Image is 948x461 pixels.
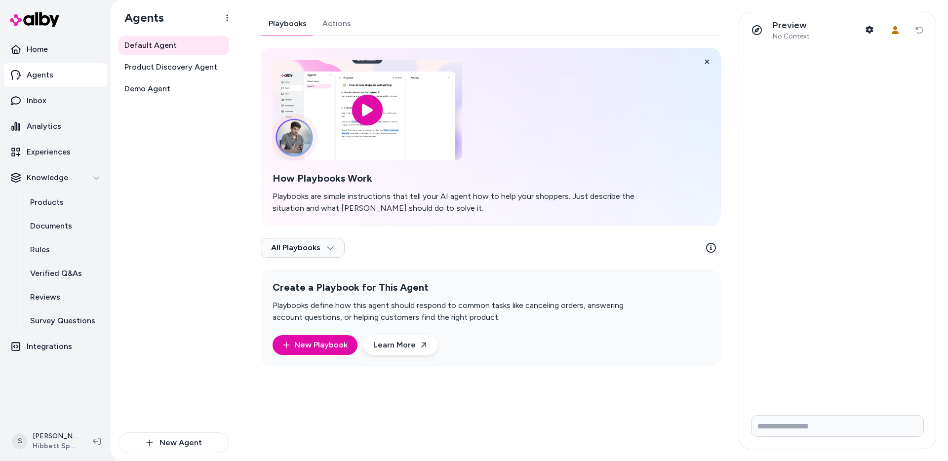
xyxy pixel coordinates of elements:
span: Product Discovery Agent [124,61,217,73]
img: alby Logo [10,12,59,27]
a: Home [4,38,107,61]
a: Products [20,191,107,214]
input: Write your prompt here [751,415,924,437]
p: Home [27,43,48,55]
button: Knowledge [4,166,107,190]
a: Default Agent [118,36,229,55]
a: Verified Q&As [20,262,107,285]
a: Agents [4,63,107,87]
p: Playbooks define how this agent should respond to common tasks like canceling orders, answering a... [273,300,652,323]
span: S [12,433,28,449]
span: Default Agent [124,39,177,51]
a: Playbooks [261,12,315,36]
button: S[PERSON_NAME]Hibbett Sports [6,425,85,457]
span: No Context [773,32,810,41]
p: Rules [30,244,50,256]
a: Rules [20,238,107,262]
p: Playbooks are simple instructions that tell your AI agent how to help your shoppers. Just describ... [273,191,652,214]
p: Inbox [27,95,46,107]
h2: Create a Playbook for This Agent [273,281,652,294]
p: Agents [27,69,53,81]
a: Product Discovery Agent [118,57,229,77]
a: Integrations [4,335,107,358]
a: Actions [315,12,359,36]
a: Demo Agent [118,79,229,99]
a: Learn More [363,335,437,355]
span: Demo Agent [124,83,170,95]
p: Knowledge [27,172,68,184]
p: Analytics [27,120,61,132]
span: Hibbett Sports [33,441,77,451]
a: Inbox [4,89,107,113]
a: Analytics [4,115,107,138]
p: Reviews [30,291,60,303]
p: [PERSON_NAME] [33,431,77,441]
a: New Playbook [282,339,348,351]
button: New Agent [118,432,229,453]
p: Products [30,196,64,208]
p: Preview [773,20,810,31]
a: Reviews [20,285,107,309]
a: Documents [20,214,107,238]
span: All Playbooks [271,243,334,253]
h2: How Playbooks Work [273,172,652,185]
button: All Playbooks [261,238,345,258]
p: Documents [30,220,72,232]
a: Survey Questions [20,309,107,333]
button: New Playbook [273,335,357,355]
a: Experiences [4,140,107,164]
p: Survey Questions [30,315,95,327]
p: Experiences [27,146,71,158]
h1: Agents [117,10,164,25]
p: Integrations [27,341,72,352]
p: Verified Q&As [30,268,82,279]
